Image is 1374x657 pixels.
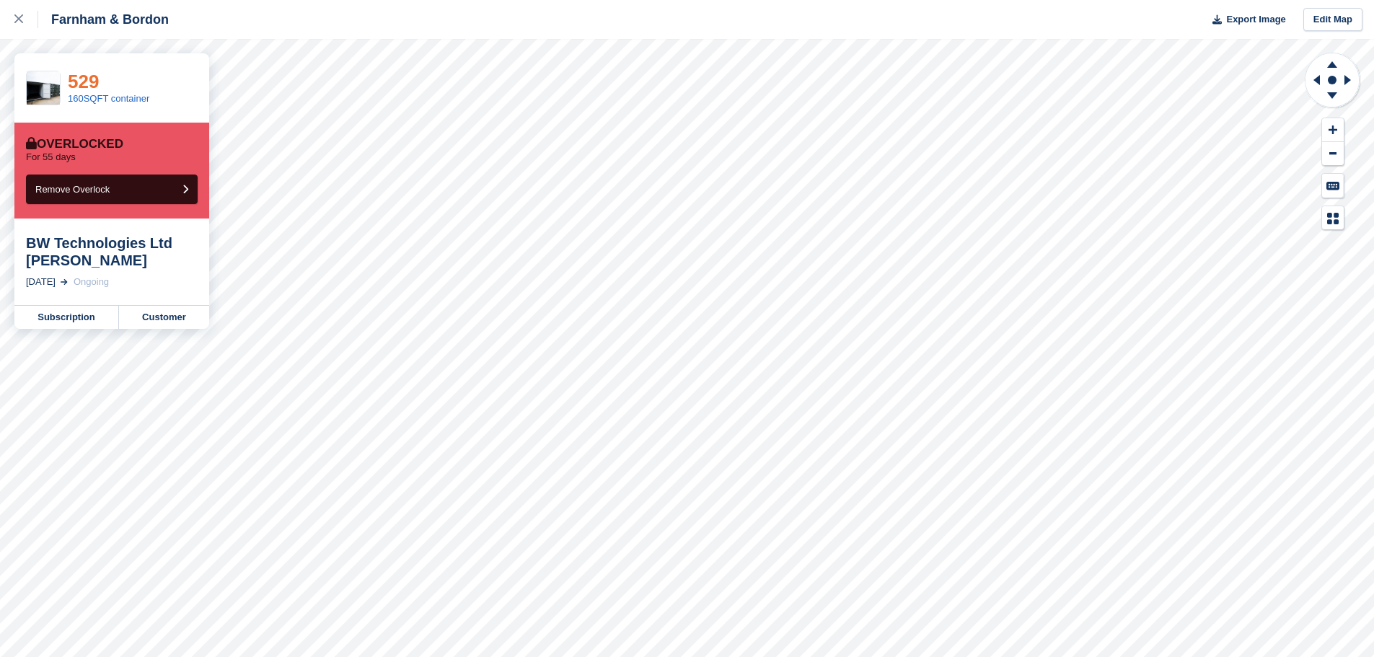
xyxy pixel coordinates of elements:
[27,71,60,105] img: square20%20(1).jpg
[1322,142,1344,166] button: Zoom Out
[68,93,149,104] a: 160SQFT container
[68,71,99,92] a: 529
[1322,206,1344,230] button: Map Legend
[1322,118,1344,142] button: Zoom In
[61,279,68,285] img: arrow-right-light-icn-cde0832a797a2874e46488d9cf13f60e5c3a73dbe684e267c42b8395dfbc2abf.svg
[1303,8,1362,32] a: Edit Map
[1322,174,1344,198] button: Keyboard Shortcuts
[74,275,109,289] div: Ongoing
[26,234,198,269] div: BW Technologies Ltd [PERSON_NAME]
[119,306,209,329] a: Customer
[35,184,110,195] span: Remove Overlock
[26,175,198,204] button: Remove Overlock
[26,275,56,289] div: [DATE]
[1226,12,1285,27] span: Export Image
[26,151,76,163] p: For 55 days
[14,306,119,329] a: Subscription
[38,11,169,28] div: Farnham & Bordon
[26,137,123,151] div: Overlocked
[1204,8,1286,32] button: Export Image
